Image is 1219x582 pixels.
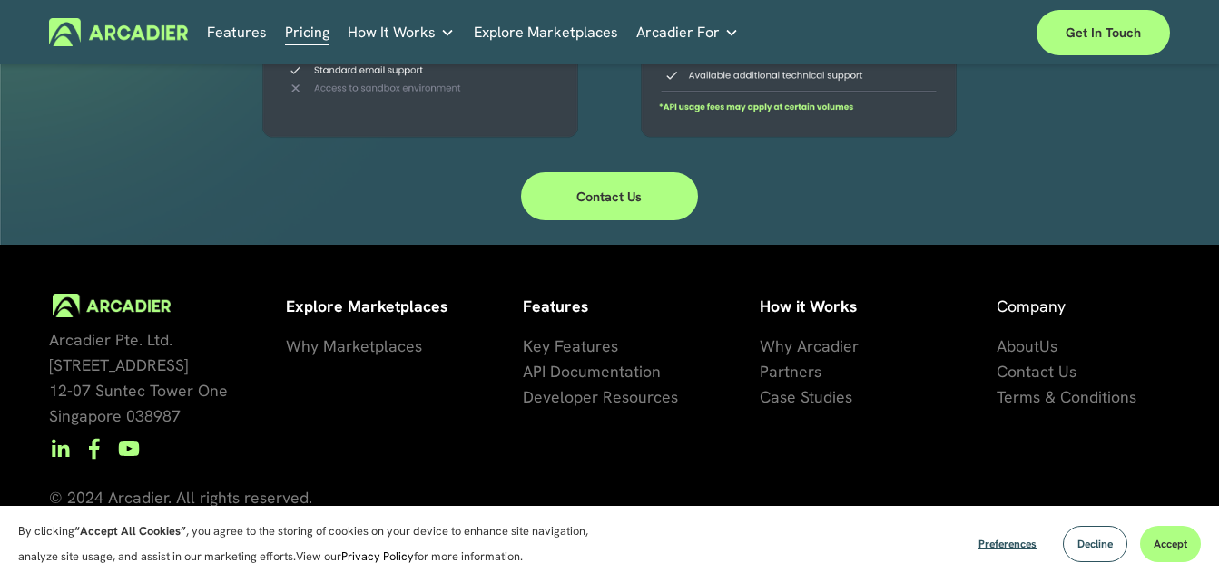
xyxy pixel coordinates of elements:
a: YouTube [118,438,140,460]
span: Us [1039,335,1057,356]
span: © 2024 Arcadier. All rights reserved. [49,487,312,508]
strong: Explore Marketplaces [286,296,447,316]
span: artners [769,361,821,382]
strong: “Accept All Cookies” [74,523,186,538]
span: Ca [760,386,780,407]
a: Ca [760,384,780,410]
a: Get in touch [1037,10,1170,55]
span: Decline [1077,537,1113,551]
span: Terms & Conditions [997,386,1136,407]
a: se Studies [780,384,852,410]
a: Contact Us [521,172,697,220]
span: Why Marketplaces [286,335,422,356]
a: About [997,334,1039,359]
span: Contact Us [997,361,1076,382]
a: Why Marketplaces [286,334,422,359]
a: API Documentation [523,359,661,384]
a: Pricing [285,18,329,46]
span: Preferences [978,537,1037,551]
span: Developer Resources [523,386,678,407]
a: Facebook [84,438,105,460]
span: se Studies [780,386,852,407]
span: API Documentation [523,361,661,382]
span: Company [997,296,1066,316]
p: By clicking , you agree to the storing of cookies on your device to enhance site navigation, anal... [18,519,608,569]
a: Features [207,18,267,46]
img: Arcadier [49,18,188,46]
a: Contact Us [997,359,1076,384]
a: folder dropdown [636,18,739,46]
span: How It Works [348,20,436,45]
span: About [997,335,1039,356]
span: Why Arcadier [760,335,859,356]
a: P [760,359,769,384]
span: Key Features [523,335,618,356]
a: Explore Marketplaces [474,18,618,46]
button: Decline [1063,526,1127,562]
a: Terms & Conditions [997,384,1136,410]
a: artners [769,359,821,384]
span: P [760,361,769,382]
a: Privacy Policy [341,548,414,564]
strong: Features [523,296,588,316]
iframe: Chat Widget [1128,495,1219,582]
span: Arcadier Pte. Ltd. [STREET_ADDRESS] 12-07 Suntec Tower One Singapore 038987 [49,329,228,426]
button: Preferences [965,526,1050,562]
a: folder dropdown [348,18,455,46]
span: Arcadier For [636,20,720,45]
a: LinkedIn [49,438,71,460]
a: Key Features [523,334,618,359]
a: Developer Resources [523,384,678,410]
a: Why Arcadier [760,334,859,359]
strong: How it Works [760,296,857,316]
